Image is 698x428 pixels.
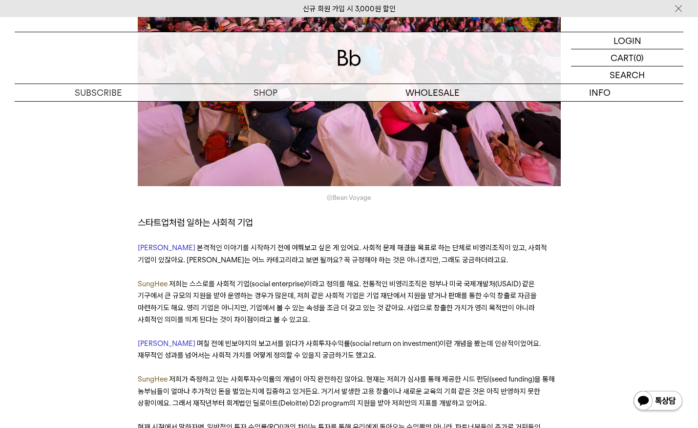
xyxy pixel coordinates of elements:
a: SHOP [182,84,349,101]
p: LOGIN [613,32,641,49]
img: 카카오톡 채널 1:1 채팅 버튼 [633,390,683,413]
p: SEARCH [610,66,645,84]
a: CART (0) [571,49,683,66]
a: SUBSCRIBE [15,84,182,101]
p: (0) [634,49,644,66]
span: SungHee [138,375,168,384]
span: SungHee [138,279,168,288]
p: CART [611,49,634,66]
span: [PERSON_NAME] [138,339,195,348]
span: [PERSON_NAME] [138,243,195,252]
span: 저희가 측정하고 있는 사회투자수익률의 개념이 아직 완전하진 않아요. 현재는 저희가 심사를 통해 제공한 시드 펀딩(seed funding)을 통해 농부님들이 얼마나 추가적인 돈... [138,375,555,407]
span: 저희는 스스로를 사회적 기업(social enterprise)이라고 정의를 해요. 전통적인 비영리조직은 정부나 미국 국제개발처(USAID) 같은 기구에서 큰 규모의 지원을 받... [138,279,537,324]
span: ©Bean Voyage [327,193,371,201]
a: LOGIN [571,32,683,49]
span: 스타트업처럼 일하는 사회적 기업 [138,217,253,228]
p: WHOLESALE [349,84,516,101]
a: 신규 회원 가입 시 3,000원 할인 [303,4,396,13]
img: 로고 [338,50,361,66]
span: 며칠 전에 빈보야지의 보고서를 읽다가 사회투자수익률(social return on investment)이란 개념을 봤는데 인상적이었어요. 재무적인 성과를 넘어서는 사회적 가치... [138,339,541,360]
span: 본격적인 이야기를 시작하기 전에 여쭤보고 싶은 게 있어요. 사회적 문제 해결을 목표로 하는 단체로 비영리조직이 있고, 사회적 기업이 있잖아요. [PERSON_NAME]는 어느... [138,243,547,264]
p: INFO [516,84,683,101]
